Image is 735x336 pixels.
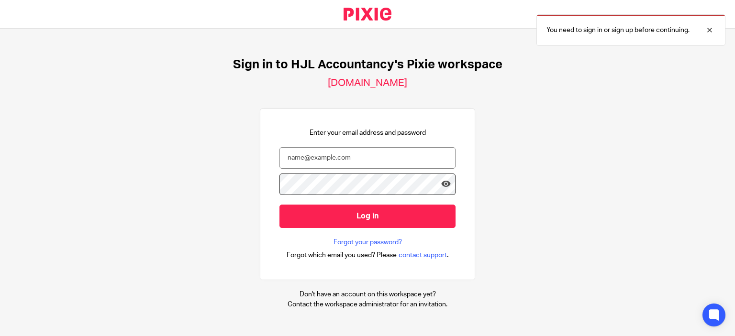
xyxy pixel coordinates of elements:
[328,77,407,89] h2: [DOMAIN_NAME]
[310,128,426,138] p: Enter your email address and password
[288,300,447,309] p: Contact the workspace administrator for an invitation.
[279,205,456,228] input: Log in
[399,250,447,260] span: contact support
[287,249,449,260] div: .
[233,57,502,72] h1: Sign in to HJL Accountancy's Pixie workspace
[334,238,402,247] a: Forgot your password?
[288,290,447,299] p: Don't have an account on this workspace yet?
[546,25,690,35] p: You need to sign in or sign up before continuing.
[287,250,397,260] span: Forgot which email you used? Please
[279,147,456,169] input: name@example.com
